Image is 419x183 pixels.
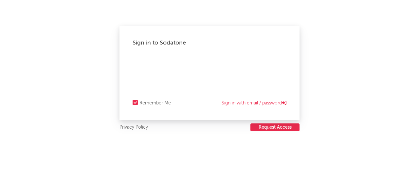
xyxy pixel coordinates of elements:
div: Remember Me [139,99,171,107]
button: Request Access [250,123,300,131]
a: Sign in with email / password [222,99,286,107]
div: Sign in to Sodatone [133,39,286,47]
a: Privacy Policy [119,123,148,132]
a: Request Access [250,123,300,132]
